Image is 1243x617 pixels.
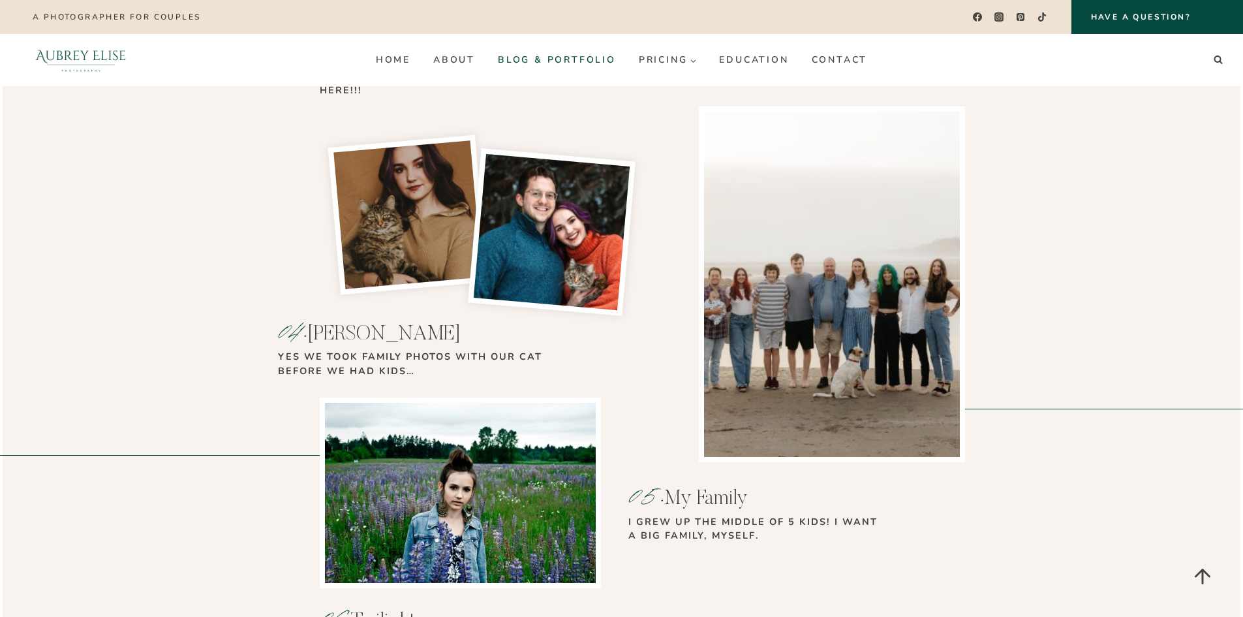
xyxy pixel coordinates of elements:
[990,8,1009,27] a: Instagram
[628,477,881,511] h3: My Family
[328,134,488,294] img: Aubrey holding a cat
[33,12,200,22] p: A photographer for couples
[968,8,987,27] a: Facebook
[800,50,879,71] a: Contact
[278,350,559,378] p: Yes we took family photos with our cat before we had kids…
[364,50,878,71] nav: Primary
[422,50,486,71] a: About
[364,50,422,71] a: Home
[16,34,146,86] img: Aubrey Elise Photography
[468,148,635,315] img: couple holding a cat
[627,50,708,71] button: Child menu of Pricing
[278,313,559,347] h3: [PERSON_NAME]
[278,304,307,353] mark: 04.
[1181,555,1223,597] a: Scroll to top
[1209,51,1227,69] button: View Search Form
[628,469,664,518] mark: 05.
[699,106,966,462] img: extended family photo on the beach with a dog
[1033,8,1052,27] a: TikTok
[708,50,800,71] a: Education
[1011,8,1030,27] a: Pinterest
[486,50,627,71] a: Blog & Portfolio
[628,515,881,543] p: I grew up the middle of 5 kids! I want a big family, myself.
[320,398,600,588] img: teenage girl in flower field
